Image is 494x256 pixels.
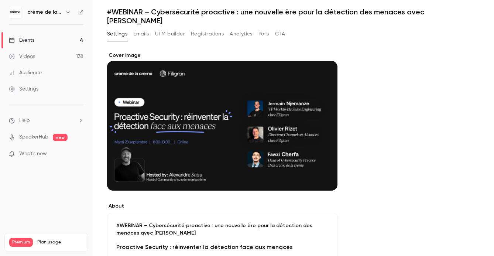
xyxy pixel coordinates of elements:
div: Videos [9,53,35,60]
div: Settings [9,85,38,93]
h3: Proactive Security : réinventer la détection face aux menaces [116,243,328,252]
li: help-dropdown-opener [9,117,83,124]
h1: #WEBINAR – Cybersécurité proactive : une nouvelle ère pour la détection des menaces avec [PERSON_... [107,7,479,25]
iframe: Noticeable Trigger [75,151,83,157]
section: Cover image [107,52,337,191]
span: Plan usage [37,239,83,245]
span: What's new [19,150,47,158]
h6: crème de la crème [27,8,62,16]
button: Polls [258,28,269,40]
div: Events [9,37,34,44]
span: Help [19,117,30,124]
img: crème de la crème [9,6,21,18]
span: new [53,134,68,141]
button: Emails [133,28,149,40]
p: #WEBINAR – Cybersécurité proactive : une nouvelle ère pour la détection des menaces avec [PERSON_... [116,222,328,237]
button: CTA [275,28,285,40]
label: Cover image [107,52,337,59]
div: Audience [9,69,42,76]
span: Premium [9,238,33,247]
button: Registrations [191,28,224,40]
button: UTM builder [155,28,185,40]
label: About [107,202,337,210]
a: SpeakerHub [19,133,48,141]
button: Settings [107,28,127,40]
button: Analytics [230,28,253,40]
